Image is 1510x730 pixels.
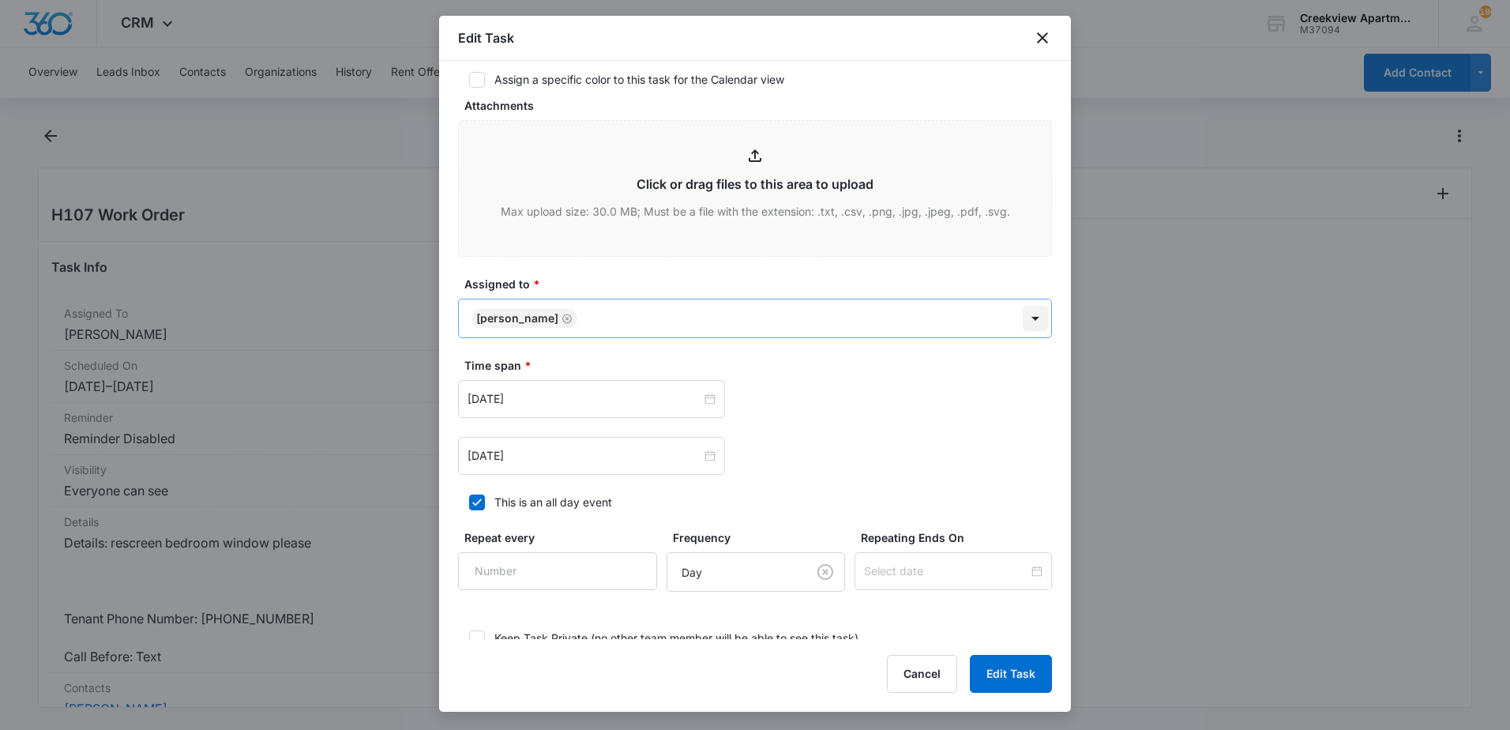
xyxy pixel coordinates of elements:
button: close [1033,28,1052,47]
label: Frequency [673,529,851,546]
h1: Edit Task [458,28,514,47]
div: Assign a specific color to this task for the Calendar view [494,71,784,88]
label: Assigned to [464,276,1058,292]
button: Edit Task [970,655,1052,693]
div: Keep Task Private (no other team member will be able to see this task) [494,630,858,646]
div: Remove Javier Garcia [558,313,573,324]
label: Repeating Ends On [861,529,1058,546]
input: Select date [864,563,1028,580]
input: Sep 5, 2025 [468,390,701,408]
label: Attachments [464,97,1058,114]
label: Repeat every [464,529,663,546]
label: Time span [464,357,1058,374]
button: Cancel [887,655,957,693]
div: This is an all day event [494,494,612,510]
input: Number [458,552,657,590]
button: Clear [813,559,838,585]
input: Sep 8, 2025 [468,447,701,465]
div: [PERSON_NAME] [476,313,558,324]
